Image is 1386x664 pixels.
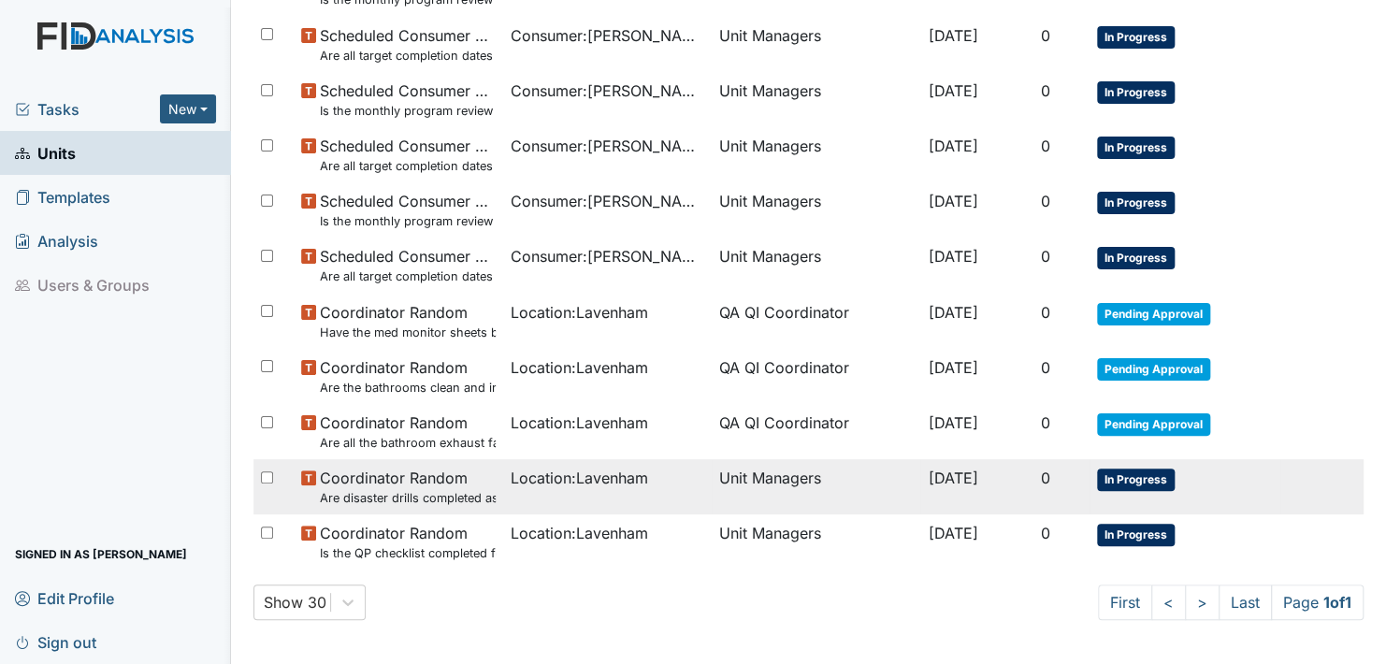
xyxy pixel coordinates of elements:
span: Scheduled Consumer Chart Review Are all target completion dates current (not expired)? [320,245,495,285]
a: Last [1219,585,1272,620]
span: Templates [15,182,110,211]
small: Is the monthly program review completed by the 15th of the previous month? [320,102,495,120]
span: 0 [1041,358,1050,377]
span: Coordinator Random Are all the bathroom exhaust fan covers clean and dust free? [320,411,495,452]
span: Consumer : [PERSON_NAME] [511,245,704,267]
td: QA QI Coordinator [712,404,920,459]
span: [DATE] [928,247,977,266]
a: < [1151,585,1186,620]
span: Scheduled Consumer Chart Review Is the monthly program review completed by the 15th of the previo... [320,79,495,120]
span: In Progress [1097,81,1175,104]
span: Consumer : [PERSON_NAME] [511,79,704,102]
span: Consumer : [PERSON_NAME] [511,135,704,157]
span: Location : Lavenham [511,411,648,434]
span: Page [1271,585,1364,620]
span: Signed in as [PERSON_NAME] [15,540,187,569]
span: Coordinator Random Is the QP checklist completed for the most recent month? [320,522,495,562]
span: 0 [1041,192,1050,210]
small: Have the med monitor sheets been filled out? [320,324,495,341]
small: Is the monthly program review completed by the 15th of the previous month? [320,212,495,230]
span: In Progress [1097,137,1175,159]
td: Unit Managers [712,127,920,182]
small: Are disaster drills completed as scheduled? [320,489,495,507]
small: Are the bathrooms clean and in good repair? [320,379,495,397]
td: QA QI Coordinator [712,294,920,349]
span: Coordinator Random Are disaster drills completed as scheduled? [320,467,495,507]
small: Are all target completion dates current (not expired)? [320,157,495,175]
span: 0 [1041,137,1050,155]
span: Scheduled Consumer Chart Review Are all target completion dates current (not expired)? [320,24,495,65]
span: [DATE] [928,303,977,322]
span: [DATE] [928,358,977,377]
span: Coordinator Random Are the bathrooms clean and in good repair? [320,356,495,397]
span: 0 [1041,469,1050,487]
span: Scheduled Consumer Chart Review Are all target completion dates current (not expired)? [320,135,495,175]
span: Scheduled Consumer Chart Review Is the monthly program review completed by the 15th of the previo... [320,190,495,230]
td: Unit Managers [712,514,920,570]
span: Pending Approval [1097,358,1210,381]
span: Sign out [15,628,96,657]
span: Pending Approval [1097,413,1210,436]
span: Pending Approval [1097,303,1210,325]
span: 0 [1041,524,1050,542]
span: [DATE] [928,524,977,542]
span: [DATE] [928,26,977,45]
td: Unit Managers [712,459,920,514]
span: In Progress [1097,247,1175,269]
span: Location : Lavenham [511,467,648,489]
span: Location : Lavenham [511,522,648,544]
button: New [160,94,216,123]
span: Location : Lavenham [511,356,648,379]
td: Unit Managers [712,182,920,238]
span: [DATE] [928,137,977,155]
span: In Progress [1097,524,1175,546]
a: > [1185,585,1220,620]
span: In Progress [1097,469,1175,491]
small: Are all the bathroom exhaust fan covers clean and dust free? [320,434,495,452]
small: Are all target completion dates current (not expired)? [320,267,495,285]
td: Unit Managers [712,17,920,72]
span: Analysis [15,226,98,255]
span: 0 [1041,413,1050,432]
span: 0 [1041,247,1050,266]
span: Edit Profile [15,584,114,613]
span: Consumer : [PERSON_NAME] [511,190,704,212]
small: Are all target completion dates current (not expired)? [320,47,495,65]
div: Show 30 [264,591,326,613]
span: In Progress [1097,192,1175,214]
strong: 1 of 1 [1323,593,1351,612]
span: Consumer : [PERSON_NAME] [511,24,704,47]
span: 0 [1041,26,1050,45]
span: [DATE] [928,469,977,487]
td: QA QI Coordinator [712,349,920,404]
span: [DATE] [928,81,977,100]
span: In Progress [1097,26,1175,49]
a: Tasks [15,98,160,121]
td: Unit Managers [712,238,920,293]
a: First [1098,585,1152,620]
td: Unit Managers [712,72,920,127]
span: 0 [1041,303,1050,322]
span: [DATE] [928,413,977,432]
span: Coordinator Random Have the med monitor sheets been filled out? [320,301,495,341]
span: Units [15,138,76,167]
small: Is the QP checklist completed for the most recent month? [320,544,495,562]
span: Location : Lavenham [511,301,648,324]
span: 0 [1041,81,1050,100]
span: [DATE] [928,192,977,210]
nav: task-pagination [1098,585,1364,620]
